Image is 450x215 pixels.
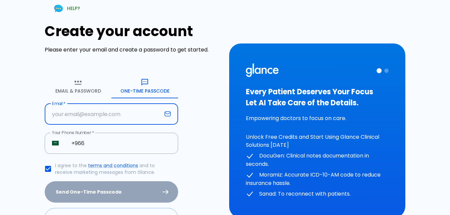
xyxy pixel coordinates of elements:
[45,74,111,98] button: Email & Password
[246,114,389,122] p: Empowering doctors to focus on care.
[246,86,389,108] h3: Every Patient Deserves Your Focus Let AI Take Care of the Details.
[246,152,389,168] p: DocuGen: Clinical notes documentation in seconds.
[88,162,138,169] a: terms and conditions
[45,23,221,39] h1: Create your account
[111,74,178,98] button: One-Time Passcode
[246,133,389,149] p: Unlock Free Credits and Start Using Glance Clinical Solutions [DATE]
[49,137,61,149] button: Select country
[55,162,173,176] p: I agree to the and to receive marketing messages from Glance.
[45,104,162,125] input: your.email@example.com
[246,171,389,187] p: Moramiz: Accurate ICD-10-AM code to reduce insurance hassle.
[52,141,59,145] img: unknown
[53,3,64,14] img: Chat Support
[246,190,389,198] p: Sanad: To reconnect with patients.
[45,46,221,54] p: Please enter your email and create a password to get started.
